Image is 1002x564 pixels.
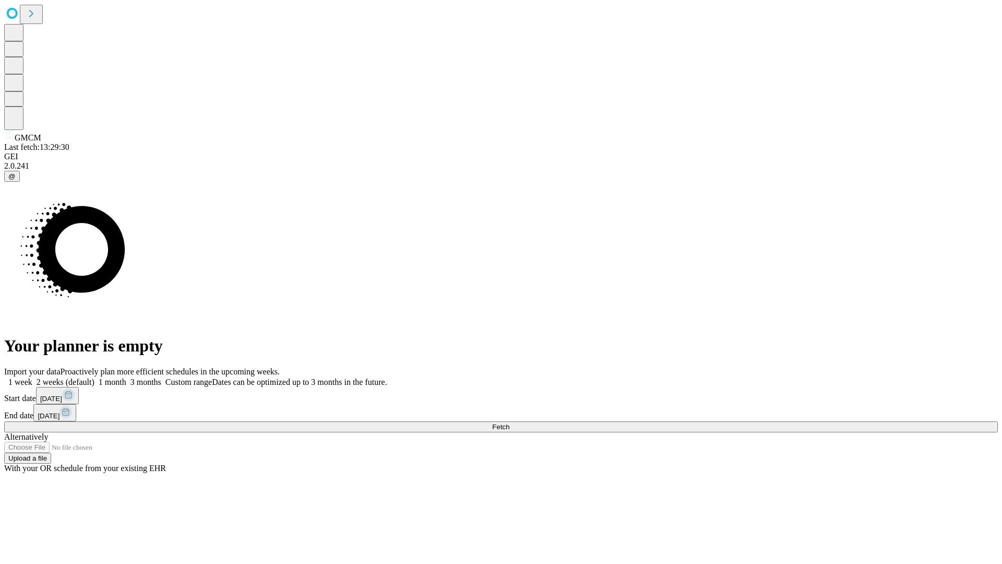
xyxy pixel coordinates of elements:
[4,453,51,464] button: Upload a file
[165,378,212,386] span: Custom range
[4,161,998,171] div: 2.0.241
[38,412,59,420] span: [DATE]
[4,367,61,376] span: Import your data
[15,133,41,142] span: GMCM
[8,378,32,386] span: 1 week
[4,432,48,441] span: Alternatively
[4,152,998,161] div: GEI
[4,421,998,432] button: Fetch
[4,387,998,404] div: Start date
[130,378,161,386] span: 3 months
[4,143,69,151] span: Last fetch: 13:29:30
[40,395,62,403] span: [DATE]
[36,387,79,404] button: [DATE]
[4,336,998,356] h1: Your planner is empty
[212,378,387,386] span: Dates can be optimized up to 3 months in the future.
[4,171,20,182] button: @
[61,367,280,376] span: Proactively plan more efficient schedules in the upcoming weeks.
[4,464,166,473] span: With your OR schedule from your existing EHR
[37,378,94,386] span: 2 weeks (default)
[99,378,126,386] span: 1 month
[33,404,76,421] button: [DATE]
[4,404,998,421] div: End date
[8,172,16,180] span: @
[492,423,509,431] span: Fetch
